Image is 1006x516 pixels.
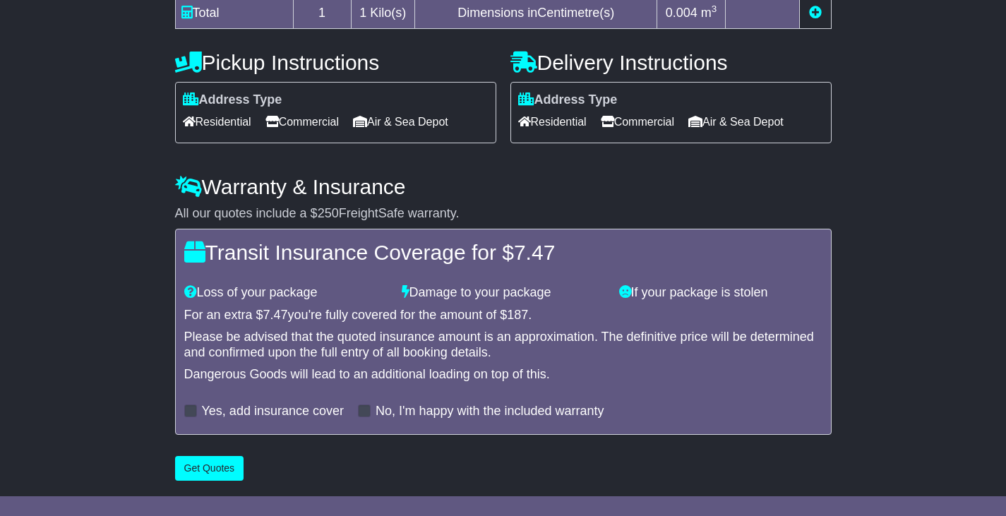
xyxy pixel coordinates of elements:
div: Please be advised that the quoted insurance amount is an approximation. The definitive price will... [184,330,822,360]
h4: Warranty & Insurance [175,175,832,198]
div: For an extra $ you're fully covered for the amount of $ . [184,308,822,323]
label: Yes, add insurance cover [202,404,344,419]
h4: Transit Insurance Coverage for $ [184,241,822,264]
div: Loss of your package [177,285,395,301]
label: No, I'm happy with the included warranty [376,404,604,419]
span: Residential [518,111,587,133]
div: All our quotes include a $ FreightSafe warranty. [175,206,832,222]
h4: Delivery Instructions [510,51,832,74]
span: 7.47 [514,241,555,264]
div: If your package is stolen [612,285,830,301]
a: Add new item [809,6,822,20]
span: 1 [359,6,366,20]
span: 7.47 [263,308,288,322]
div: Dangerous Goods will lead to an additional loading on top of this. [184,367,822,383]
span: 250 [318,206,339,220]
label: Address Type [518,92,618,108]
div: Damage to your package [395,285,612,301]
button: Get Quotes [175,456,244,481]
span: Residential [183,111,251,133]
h4: Pickup Instructions [175,51,496,74]
sup: 3 [712,4,717,14]
span: Commercial [601,111,674,133]
span: Air & Sea Depot [688,111,784,133]
span: 0.004 [666,6,697,20]
span: 187 [507,308,528,322]
span: Commercial [265,111,339,133]
span: Air & Sea Depot [353,111,448,133]
span: m [701,6,717,20]
label: Address Type [183,92,282,108]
